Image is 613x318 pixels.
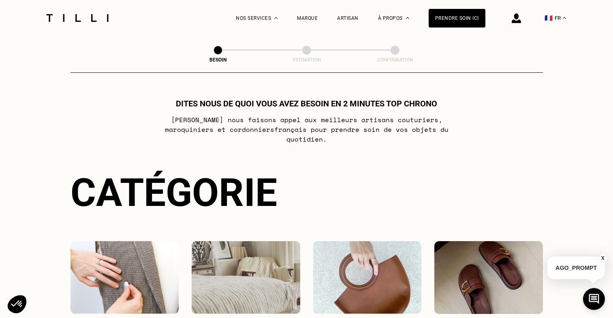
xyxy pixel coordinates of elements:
img: Menu déroulant [274,17,278,19]
div: Catégorie [70,170,543,215]
img: menu déroulant [563,17,566,19]
img: Menu déroulant à propos [406,17,409,19]
div: Estimation [266,57,347,63]
img: Vêtements [70,241,179,314]
a: Artisan [337,15,359,21]
button: X [599,254,607,263]
img: Intérieur [192,241,300,314]
a: Marque [297,15,318,21]
span: 🇫🇷 [545,14,553,22]
div: Confirmation [355,57,436,63]
img: Accessoires [313,241,422,314]
p: AGO_PROMPT [547,257,605,279]
img: Chaussures [434,241,543,314]
a: Prendre soin ici [429,9,485,28]
h1: Dites nous de quoi vous avez besoin en 2 minutes top chrono [176,99,437,108]
p: [PERSON_NAME] nous faisons appel aux meilleurs artisans couturiers , maroquiniers et cordonniers ... [146,115,467,144]
img: icône connexion [512,13,521,23]
img: Logo du service de couturière Tilli [43,14,111,22]
div: Besoin [177,57,258,63]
